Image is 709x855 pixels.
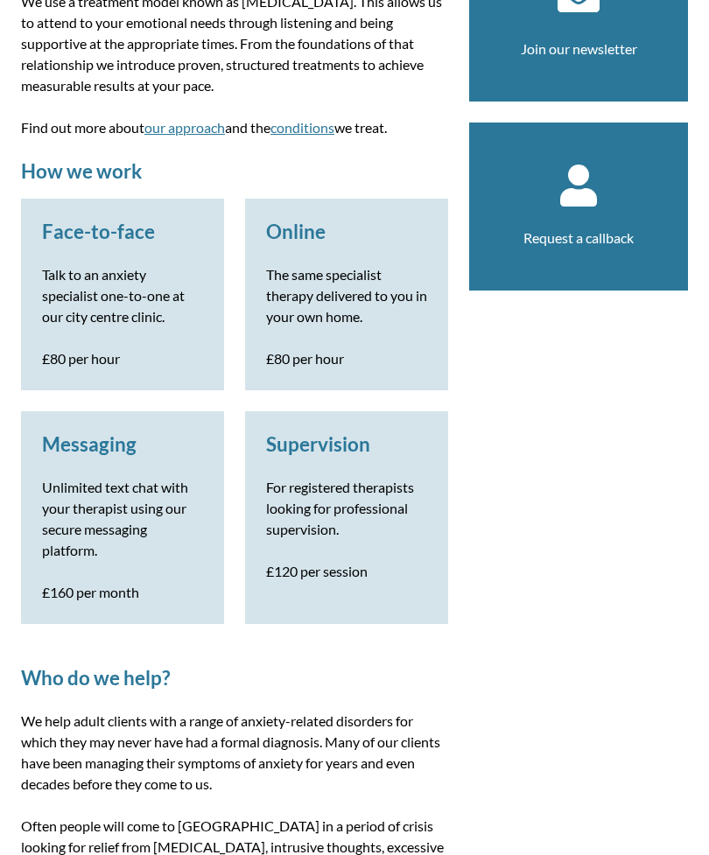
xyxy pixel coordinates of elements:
[266,348,427,369] p: £80 per hour
[266,220,427,243] h3: Online
[21,159,448,183] h2: How we work
[42,582,203,603] p: £160 per month
[42,432,203,456] h3: Messaging
[42,348,203,369] p: £80 per hour
[266,432,427,456] h3: Supervision
[521,40,637,57] a: Join our newsletter
[270,119,334,136] a: conditions
[21,117,448,138] p: Find out more about and the we treat.
[21,666,448,690] h2: Who do we help?
[523,229,634,246] a: Request a callback
[144,119,225,136] a: our approach
[266,220,427,369] a: Online The same specialist therapy delivered to you in your own home. £80 per hour
[21,711,448,795] p: We help adult clients with a range of anxiety-related disorders for which they may never have had...
[42,432,203,603] a: Messaging Unlimited text chat with your therapist using our secure messaging platform. £160 per m...
[266,432,427,582] a: Supervision For registered therapists looking for professional supervision. £120 per session
[42,264,203,327] p: Talk to an anxiety specialist one-to-one at our city centre clinic.
[42,477,203,561] p: Unlimited text chat with your therapist using our secure messaging platform.
[266,561,427,582] p: £120 per session
[42,220,203,243] h3: Face-to-face
[266,477,427,540] p: For registered therapists looking for professional supervision.
[266,264,427,327] p: The same specialist therapy delivered to you in your own home.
